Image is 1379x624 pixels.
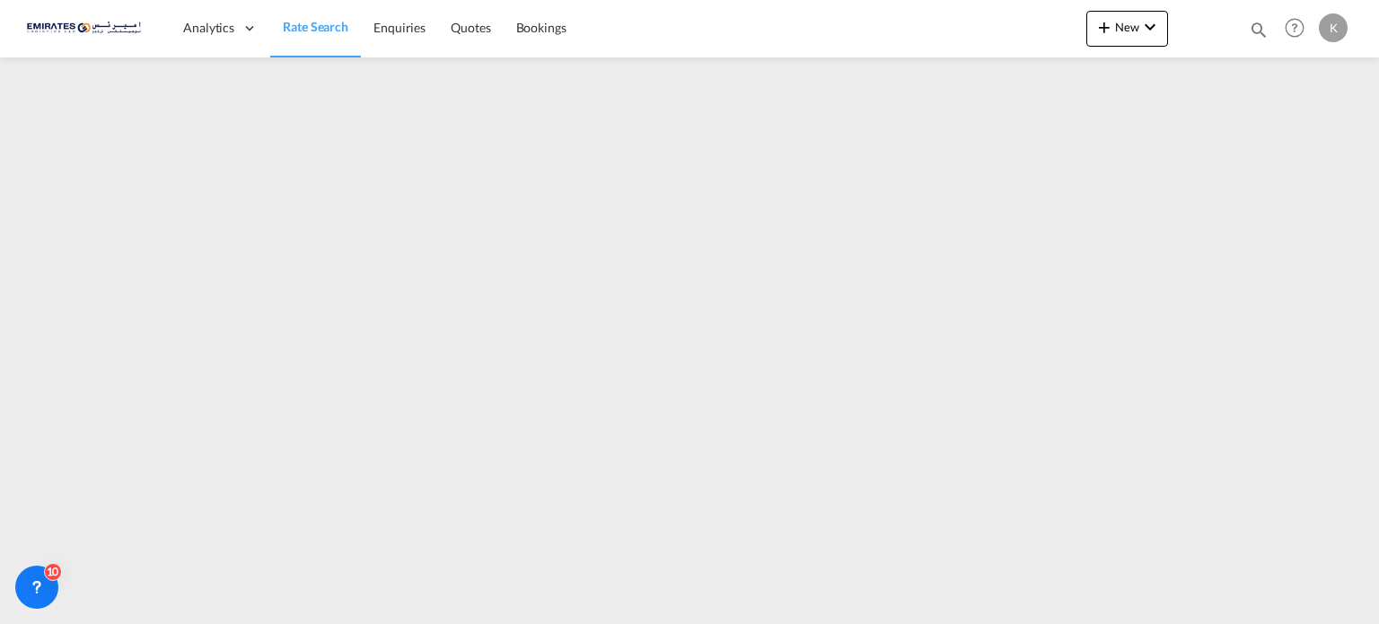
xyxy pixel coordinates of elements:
div: K [1319,13,1348,42]
div: icon-magnify [1249,20,1269,47]
img: c67187802a5a11ec94275b5db69a26e6.png [27,8,148,48]
span: Enquiries [373,20,426,35]
span: Analytics [183,19,234,37]
md-icon: icon-plus 400-fg [1094,16,1115,38]
span: Rate Search [283,19,348,34]
md-icon: icon-chevron-down [1139,16,1161,38]
span: Help [1279,13,1310,43]
div: Help [1279,13,1319,45]
button: icon-plus 400-fgNewicon-chevron-down [1086,11,1168,47]
span: Quotes [451,20,490,35]
span: New [1094,20,1161,34]
span: Bookings [516,20,567,35]
md-icon: icon-magnify [1249,20,1269,40]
